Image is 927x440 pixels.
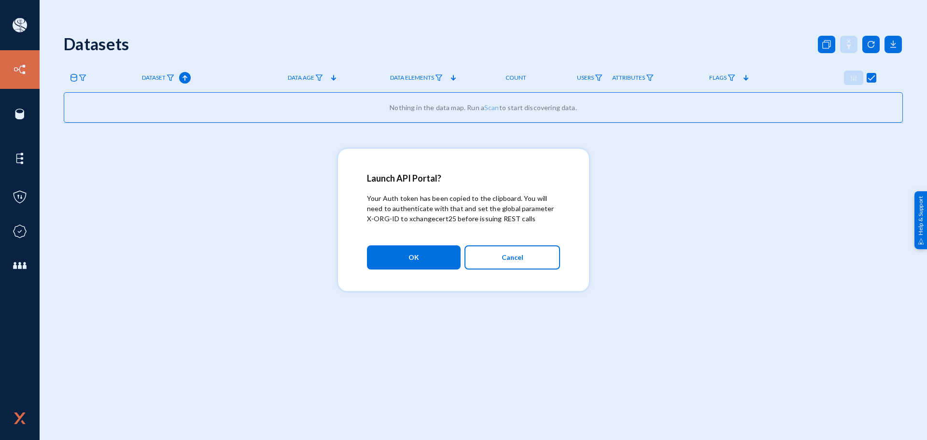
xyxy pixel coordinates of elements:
[367,193,560,224] p: Your Auth token has been copied to the clipboard. You will need to authenticate with that and set...
[367,173,560,184] h2: Launch API Portal?
[408,249,419,266] span: OK
[502,249,523,266] span: Cancel
[464,245,560,270] button: Cancel
[367,245,461,270] button: OK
